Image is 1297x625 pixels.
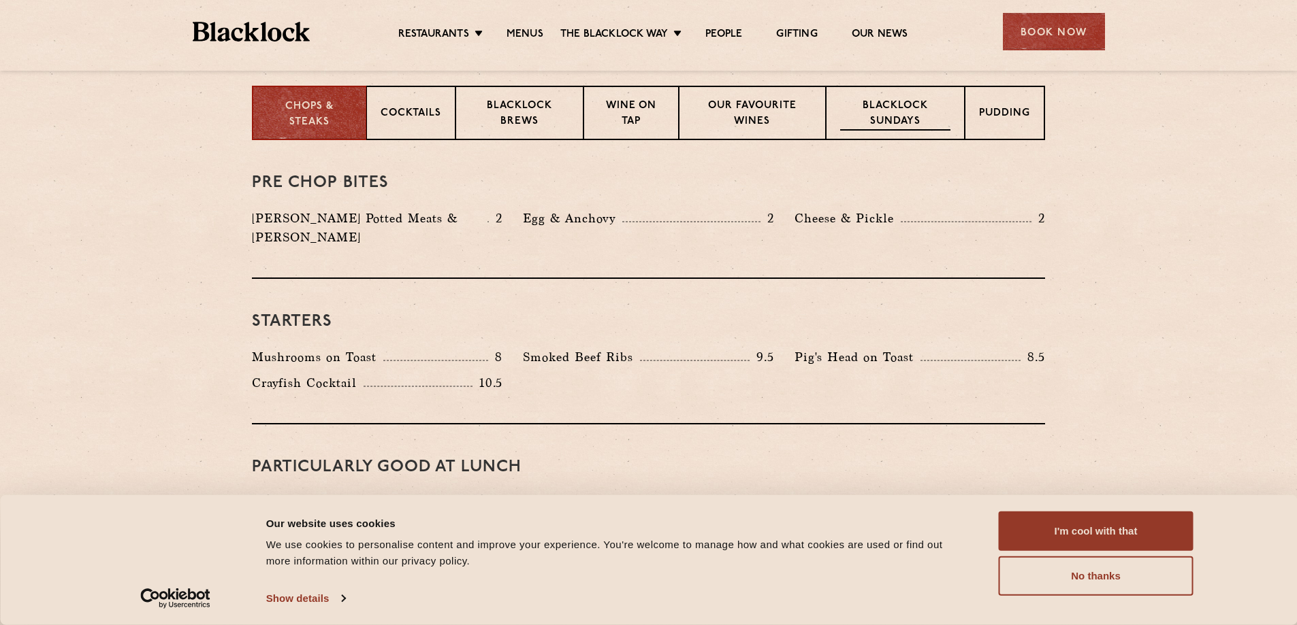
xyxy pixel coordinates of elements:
[473,374,502,392] p: 10.5
[523,209,622,228] p: Egg & Anchovy
[979,106,1030,123] p: Pudding
[1031,209,1045,227] p: 2
[266,588,345,609] a: Show details
[398,28,469,43] a: Restaurants
[267,99,352,130] p: Chops & Steaks
[252,313,1045,331] h3: Starters
[999,556,1194,596] button: No thanks
[252,174,1045,192] h3: Pre Chop Bites
[852,28,908,43] a: Our News
[560,28,668,43] a: The Blacklock Way
[760,209,774,227] p: 2
[381,106,441,123] p: Cocktails
[266,515,968,531] div: Our website uses cookies
[523,348,640,367] p: Smoked Beef Ribs
[252,373,364,392] p: Crayfish Cocktail
[193,22,310,41] img: BL_Textured_Logo-footer-cropped.svg
[750,348,774,366] p: 9.5
[693,99,811,131] p: Our favourite wines
[470,99,569,131] p: Blacklock Brews
[488,348,502,366] p: 8
[705,28,742,43] a: People
[507,28,543,43] a: Menus
[266,537,968,569] div: We use cookies to personalise content and improve your experience. You're welcome to manage how a...
[795,209,901,228] p: Cheese & Pickle
[252,493,1045,512] p: (Dinner too). Swiftly served to be lunch-break-friendly. Click to view our full allergy and nutri...
[598,99,664,131] p: Wine on Tap
[1021,348,1045,366] p: 8.5
[1003,13,1105,50] div: Book Now
[116,588,235,609] a: Usercentrics Cookiebot - opens in a new window
[489,209,502,227] p: 2
[252,209,487,247] p: [PERSON_NAME] Potted Meats & [PERSON_NAME]
[840,99,950,131] p: Blacklock Sundays
[999,511,1194,551] button: I'm cool with that
[252,458,1045,476] h3: PARTICULARLY GOOD AT LUNCH
[776,28,817,43] a: Gifting
[795,348,920,367] p: Pig's Head on Toast
[252,348,383,367] p: Mushrooms on Toast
